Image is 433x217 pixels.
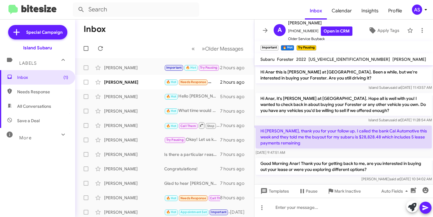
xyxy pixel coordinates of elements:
div: [DATE] [230,209,249,215]
span: [PERSON_NAME] [DATE] 10:34:02 AM [361,177,432,181]
p: Good Morning Anar! Thank you for getting back to me, are you interested in buying out your lease ... [256,158,432,175]
span: Auto Fields [381,186,410,197]
span: (1) [63,74,68,80]
p: Hi Anar this is [PERSON_NAME] at [GEOGRAPHIC_DATA]. Been a while, but we're interested in buying ... [256,67,432,83]
span: said at [391,85,401,90]
a: Special Campaign [8,25,67,39]
div: Glad to hear [PERSON_NAME], thank you! [164,180,220,186]
div: Hi [PERSON_NAME]. Later in the afternoon definitely works better for me [164,79,220,85]
button: Next [198,42,247,55]
div: [PERSON_NAME] [104,94,164,100]
span: More [19,135,32,141]
span: said at [389,177,400,181]
span: Older Messages [205,45,243,52]
span: 🔥 Hot [166,124,177,128]
div: [PERSON_NAME] [104,108,164,114]
span: Important [166,66,182,70]
div: 7 hours ago [220,108,249,114]
div: 7 hours ago [220,151,249,157]
span: Needs Response [180,196,206,200]
div: 7 hours ago [220,137,249,143]
div: [PERSON_NAME] [104,137,164,143]
span: » [202,45,205,52]
span: « [192,45,195,52]
span: Labels [19,60,37,66]
span: All Conversations [17,103,51,109]
span: said at [390,118,401,122]
span: Save a Deal [17,118,40,124]
p: Hi Anar, it's [PERSON_NAME] at [GEOGRAPHIC_DATA]. Hope all is well with you! I wanted to check ba... [256,93,432,116]
span: Apply Tags [377,25,399,36]
span: Mark Inactive [334,186,361,197]
a: Calendar [327,2,357,20]
div: [PERSON_NAME] [104,180,164,186]
small: Try Pausing [296,45,316,51]
div: Good Morning [PERSON_NAME]! I wanted to follow up with you and see if had some time to stop by ou... [164,122,220,129]
div: Thank you [164,64,220,71]
div: 2 hours ago [220,65,249,71]
span: 🔥 Hot [186,66,196,70]
span: 2022 [296,57,306,62]
button: Apply Tags [363,25,404,36]
span: Inbox [17,74,68,80]
span: Stop [207,124,214,128]
span: Needs Response [17,89,68,95]
div: Inbound Call [164,194,220,201]
div: [PERSON_NAME] [104,209,164,215]
span: 🔥 Hot [166,80,177,84]
div: What time would work best for you? [164,107,220,114]
div: 7 hours ago [220,166,249,172]
div: [PERSON_NAME] [104,79,164,85]
button: Pause [294,186,322,197]
button: Mark Inactive [322,186,366,197]
div: [PERSON_NAME] [104,195,164,201]
div: [PERSON_NAME] [104,151,164,157]
div: [PERSON_NAME] [104,122,164,129]
span: 🔥 Hot [166,210,177,214]
div: 2 hours ago [220,79,249,85]
div: No problem! Just let me know when you're ready to reschedule. Looking forward to hearing from you! [164,209,230,215]
span: Island Subaru [DATE] 11:43:57 AM [369,85,432,90]
div: Is there a particular reason why? [164,151,220,157]
span: Island Subaru [DATE] 11:28:54 AM [368,118,432,122]
span: [DATE] 9:47:51 AM [256,150,285,155]
a: Inbox [305,2,327,20]
a: Profile [383,2,407,20]
span: 🔥 Hot [166,95,177,98]
div: [PERSON_NAME] [104,65,164,71]
button: Auto Fields [376,186,415,197]
span: [PHONE_NUMBER] [288,26,352,36]
div: Congratulations! [164,166,220,172]
span: 🔥 Hot [166,109,177,113]
span: Special Campaign [26,29,63,35]
a: Open in CRM [321,26,352,36]
span: [PERSON_NAME] [288,19,352,26]
span: Important [211,210,226,214]
div: Hello [PERSON_NAME], what day would be best? [164,93,220,100]
small: Important [260,45,278,51]
span: [PERSON_NAME] [392,57,426,62]
span: Try Pausing [166,138,184,142]
small: 🔥 Hot [281,45,294,51]
button: AS [407,5,426,15]
span: Forester [277,57,294,62]
input: Search [73,2,199,17]
div: 8 hours ago [220,195,249,201]
span: Pause [306,186,318,197]
div: 7 hours ago [220,180,249,186]
h1: Inbox [84,24,106,34]
nav: Page navigation example [188,42,247,55]
span: Try Pausing [200,66,217,70]
a: Insights [357,2,383,20]
span: Older Service Buyback [288,36,352,42]
p: Hi [PERSON_NAME], thank you for your follow up. I called the bank Cal Automotive this week and th... [256,126,432,148]
span: 🔥 Hot [166,196,177,200]
span: [US_VEHICLE_IDENTIFICATION_NUMBER] [309,57,390,62]
div: 7 hours ago [220,122,249,129]
div: Island Subaru [23,45,52,51]
div: 5 hours ago [220,94,249,100]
